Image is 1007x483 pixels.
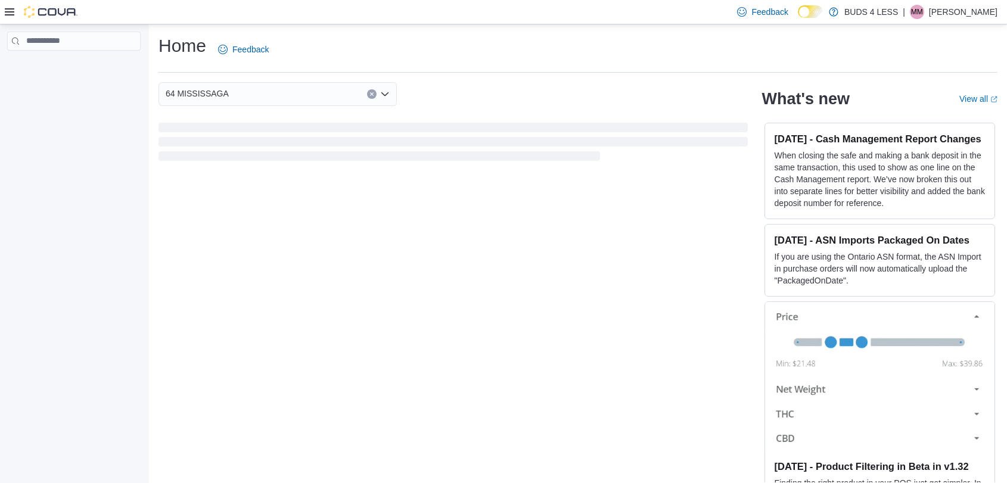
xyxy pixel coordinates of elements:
[775,251,985,286] p: If you are using the Ontario ASN format, the ASN Import in purchase orders will now automatically...
[367,89,377,99] button: Clear input
[213,38,273,61] a: Feedback
[380,89,390,99] button: Open list of options
[844,5,898,19] p: BUDS 4 LESS
[911,5,923,19] span: MM
[959,94,997,104] a: View allExternal link
[232,43,269,55] span: Feedback
[166,86,229,101] span: 64 MISSISSAGA
[762,89,850,108] h2: What's new
[775,149,985,209] p: When closing the safe and making a bank deposit in the same transaction, this used to show as one...
[929,5,997,19] p: [PERSON_NAME]
[751,6,788,18] span: Feedback
[775,460,985,472] h3: [DATE] - Product Filtering in Beta in v1.32
[903,5,905,19] p: |
[990,96,997,103] svg: External link
[775,133,985,145] h3: [DATE] - Cash Management Report Changes
[24,6,77,18] img: Cova
[910,5,924,19] div: Michael Mckay
[798,5,823,18] input: Dark Mode
[7,53,141,82] nav: Complex example
[158,34,206,58] h1: Home
[158,125,748,163] span: Loading
[775,234,985,246] h3: [DATE] - ASN Imports Packaged On Dates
